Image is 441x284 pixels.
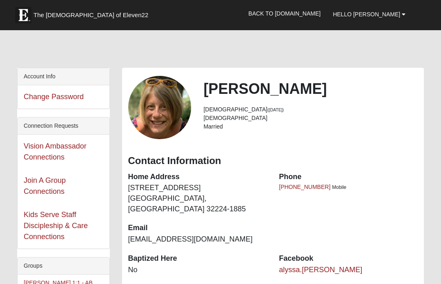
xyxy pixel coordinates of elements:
span: Mobile [332,184,346,190]
a: Join A Group Connections [24,176,66,195]
dt: Baptized Here [128,253,267,264]
dd: [EMAIL_ADDRESS][DOMAIN_NAME] [128,234,267,245]
a: Change Password [24,93,84,101]
a: alyssa.[PERSON_NAME] [279,266,362,274]
a: Vision Ambassador Connections [24,142,87,161]
h2: [PERSON_NAME] [203,80,418,98]
dt: Facebook [279,253,418,264]
span: Hello [PERSON_NAME] [333,11,400,18]
a: Back to [DOMAIN_NAME] [242,3,327,24]
h3: Contact Information [128,155,418,167]
dd: No [128,265,267,275]
a: [PHONE_NUMBER] [279,184,330,190]
a: View Fullsize Photo [128,76,192,139]
img: Eleven22 logo [15,7,31,23]
a: Kids Serve Staff Discipleship & Care Connections [24,211,88,241]
li: Married [203,122,418,131]
small: ([DATE]) [267,107,284,112]
dt: Phone [279,172,418,182]
dt: Email [128,223,267,233]
div: Groups [18,257,109,275]
dt: Home Address [128,172,267,182]
dd: [STREET_ADDRESS] [GEOGRAPHIC_DATA], [GEOGRAPHIC_DATA] 32224-1885 [128,183,267,214]
a: The [DEMOGRAPHIC_DATA] of Eleven22 [11,3,174,23]
div: Account Info [18,68,109,85]
span: The [DEMOGRAPHIC_DATA] of Eleven22 [33,11,148,19]
li: [DEMOGRAPHIC_DATA] [203,105,418,114]
li: [DEMOGRAPHIC_DATA] [203,114,418,122]
div: Connection Requests [18,118,109,135]
a: Hello [PERSON_NAME] [327,4,412,24]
